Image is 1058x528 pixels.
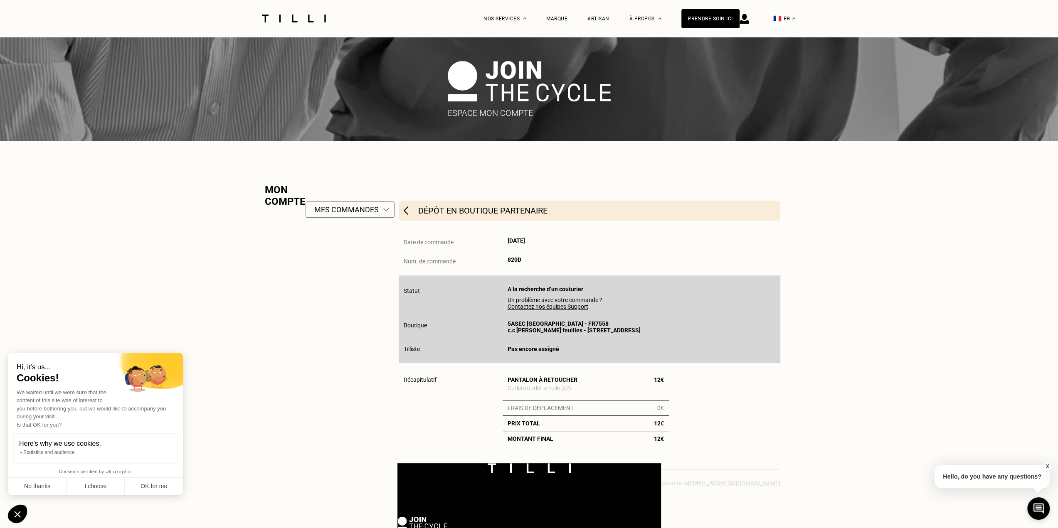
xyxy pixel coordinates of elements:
div: Mes commandes [314,205,379,214]
span: c.c [PERSON_NAME] feuilles - [STREET_ADDRESS] [508,327,641,334]
img: logo join the cycle [448,61,611,101]
a: Prendre soin ici [681,9,740,28]
span: Statut [404,287,420,294]
p: Espace mon compte [448,108,611,118]
img: Menu déroulant [523,17,526,20]
span: 5ASEC [GEOGRAPHIC_DATA] - FR7558 [508,320,641,327]
p: 0€ [652,405,669,411]
span: A la recherche d‘un couturier [508,286,583,292]
span: 820D [508,256,521,263]
p: Montant final [503,435,558,442]
p: Mon compte [265,184,306,207]
span: Tilliste [404,346,420,352]
img: Menu déroulant à propos [658,17,661,20]
span: Num. de commande [404,258,456,265]
img: Retour [404,206,408,215]
font: Hello, do you have any questions? [943,473,1041,480]
a: Marque [546,16,567,22]
span: Un problème avec votre commande ? [508,297,775,310]
p: 12€ [649,435,669,442]
p: Pantalon à retoucher [508,376,577,383]
p: Dépôt en boutique partenaire [418,206,547,216]
font: X [1046,464,1049,469]
a: [EMAIL_ADDRESS][DOMAIN_NAME] [688,480,780,486]
span: 12€ [654,376,664,383]
p: 12€ [649,420,669,427]
p: Frais de déplacement [503,405,579,411]
p: Prix Total [503,420,545,427]
img: Menu mon compte [383,205,389,214]
span: [DATE] [508,237,525,244]
span: Boutique [404,322,427,329]
button: X [1043,462,1052,471]
span: Ourlets ourlet simple (x2) [508,385,571,391]
img: logo Tilli [488,463,571,474]
u: Contactez nos équipes Support [508,303,588,310]
img: menu déroulant [792,17,795,20]
h2: Récapitulatif [404,376,503,442]
span: Date de commande [404,239,454,246]
span: Pas encore assigné [508,346,559,352]
span: 🇫🇷 [773,15,782,22]
img: icône connexion [740,14,749,24]
a: Artisan [587,16,609,22]
img: Logo du service de couturière Tilli [259,15,329,22]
